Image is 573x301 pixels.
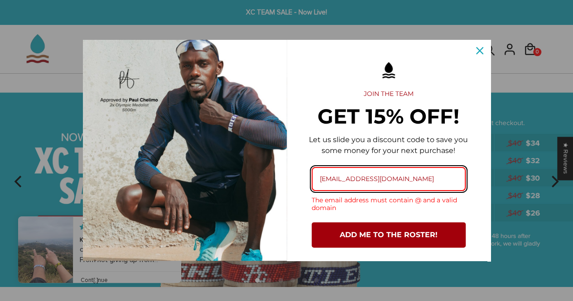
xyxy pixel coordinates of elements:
div: The email address must contain @ and a valid domain [312,191,466,217]
svg: close icon [476,47,483,54]
p: Let us slide you a discount code to save you some money for your next purchase! [301,134,476,156]
h2: JOIN THE TEAM [301,90,476,98]
strong: GET 15% OFF! [318,104,459,129]
button: ADD ME TO THE ROSTER! [312,222,466,247]
input: Email field [312,167,466,191]
button: Close [469,40,491,62]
